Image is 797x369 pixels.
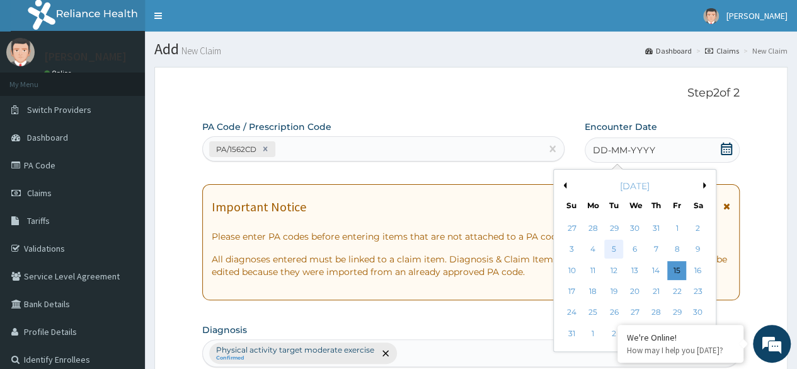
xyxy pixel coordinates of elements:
button: Next Month [703,182,709,189]
div: Choose Monday, August 18th, 2025 [583,282,602,301]
div: PA/1562CD [212,142,258,156]
div: Choose Monday, September 1st, 2025 [583,324,602,343]
div: Choose Friday, August 1st, 2025 [667,219,686,238]
div: Choose Thursday, August 21st, 2025 [646,282,665,301]
img: User Image [703,8,719,24]
div: Choose Thursday, August 7th, 2025 [646,240,665,259]
div: Tu [608,200,619,211]
div: Choose Sunday, August 10th, 2025 [562,261,581,280]
label: Encounter Date [585,120,657,133]
div: Choose Thursday, August 28th, 2025 [646,303,665,322]
div: Choose Saturday, September 6th, 2025 [688,324,707,343]
div: Mo [587,200,598,211]
div: Choose Wednesday, September 3rd, 2025 [625,324,644,343]
div: Choose Saturday, August 2nd, 2025 [688,219,707,238]
small: New Claim [179,46,221,56]
div: Choose Monday, July 28th, 2025 [583,219,602,238]
div: [DATE] [559,180,711,192]
div: Choose Friday, August 29th, 2025 [667,303,686,322]
div: We [629,200,640,211]
div: Choose Wednesday, August 13th, 2025 [625,261,644,280]
div: Sa [692,200,703,211]
div: We're Online! [627,332,734,343]
p: How may I help you today? [627,345,734,356]
div: Th [650,200,661,211]
p: [PERSON_NAME] [44,51,127,62]
h1: Important Notice [212,200,306,214]
p: Step 2 of 2 [202,86,740,100]
label: PA Code / Prescription Code [202,120,331,133]
div: Su [566,200,576,211]
div: Fr [672,200,682,211]
h1: Add [154,41,788,57]
span: Switch Providers [27,104,91,115]
div: Choose Friday, August 22nd, 2025 [667,282,686,301]
div: Choose Wednesday, August 20th, 2025 [625,282,644,301]
div: Choose Tuesday, August 12th, 2025 [604,261,623,280]
span: Tariffs [27,215,50,226]
div: Choose Wednesday, August 6th, 2025 [625,240,644,259]
span: Dashboard [27,132,68,143]
textarea: Type your message and hit 'Enter' [6,240,240,284]
div: Choose Saturday, August 9th, 2025 [688,240,707,259]
div: Choose Saturday, August 30th, 2025 [688,303,707,322]
div: Choose Sunday, July 27th, 2025 [562,219,581,238]
button: Previous Month [560,182,566,189]
span: Claims [27,187,52,199]
img: d_794563401_company_1708531726252_794563401 [23,63,51,95]
div: month 2025-08 [561,218,708,344]
div: Choose Sunday, August 24th, 2025 [562,303,581,322]
span: [PERSON_NAME] [726,10,788,21]
div: Choose Monday, August 11th, 2025 [583,261,602,280]
div: Choose Tuesday, July 29th, 2025 [604,219,623,238]
span: We're online! [73,107,174,234]
div: Choose Friday, August 15th, 2025 [667,261,686,280]
a: Online [44,69,74,78]
div: Choose Wednesday, August 27th, 2025 [625,303,644,322]
a: Dashboard [645,45,692,56]
img: User Image [6,38,35,66]
p: All diagnoses entered must be linked to a claim item. Diagnosis & Claim Items that are visible bu... [212,253,730,278]
label: Diagnosis [202,324,247,336]
div: Choose Monday, August 4th, 2025 [583,240,602,259]
div: Choose Tuesday, August 26th, 2025 [604,303,623,322]
div: Choose Tuesday, August 5th, 2025 [604,240,623,259]
a: Claims [705,45,739,56]
div: Choose Saturday, August 16th, 2025 [688,261,707,280]
div: Choose Sunday, August 31st, 2025 [562,324,581,343]
div: Choose Friday, August 8th, 2025 [667,240,686,259]
span: DD-MM-YYYY [593,144,655,156]
div: Choose Monday, August 25th, 2025 [583,303,602,322]
div: Choose Sunday, August 3rd, 2025 [562,240,581,259]
div: Choose Thursday, September 4th, 2025 [646,324,665,343]
div: Choose Sunday, August 17th, 2025 [562,282,581,301]
div: Choose Saturday, August 23rd, 2025 [688,282,707,301]
div: Chat with us now [66,71,212,87]
div: Choose Wednesday, July 30th, 2025 [625,219,644,238]
li: New Claim [740,45,788,56]
p: Please enter PA codes before entering items that are not attached to a PA code [212,230,730,243]
div: Choose Tuesday, September 2nd, 2025 [604,324,623,343]
div: Choose Thursday, July 31st, 2025 [646,219,665,238]
div: Choose Thursday, August 14th, 2025 [646,261,665,280]
div: Minimize live chat window [207,6,237,37]
div: Choose Tuesday, August 19th, 2025 [604,282,623,301]
div: Choose Friday, September 5th, 2025 [667,324,686,343]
